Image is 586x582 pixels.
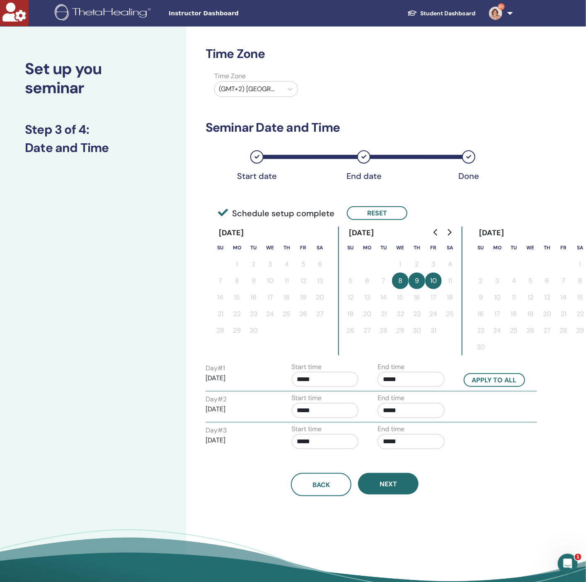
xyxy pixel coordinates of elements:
[472,339,489,355] button: 30
[555,306,572,322] button: 21
[506,273,522,289] button: 4
[169,9,293,18] span: Instructor Dashboard
[278,289,295,306] button: 18
[489,322,506,339] button: 24
[245,273,262,289] button: 9
[506,322,522,339] button: 25
[409,273,425,289] button: 9
[522,239,539,256] th: Wednesday
[425,306,442,322] button: 24
[375,289,392,306] button: 14
[506,306,522,322] button: 18
[359,273,375,289] button: 6
[555,239,572,256] th: Friday
[442,273,458,289] button: 11
[229,289,245,306] button: 15
[262,273,278,289] button: 10
[375,273,392,289] button: 7
[425,289,442,306] button: 17
[539,289,555,306] button: 13
[489,7,502,20] img: default.jpg
[472,273,489,289] button: 2
[472,289,489,306] button: 9
[212,273,229,289] button: 7
[229,239,245,256] th: Monday
[342,227,381,239] div: [DATE]
[295,289,312,306] button: 19
[409,289,425,306] button: 16
[262,306,278,322] button: 24
[295,256,312,273] button: 5
[472,306,489,322] button: 16
[489,239,506,256] th: Monday
[392,306,409,322] button: 22
[425,239,442,256] th: Friday
[442,306,458,322] button: 25
[359,306,375,322] button: 20
[292,393,322,403] label: Start time
[206,425,227,435] label: Day # 3
[392,273,409,289] button: 8
[409,306,425,322] button: 23
[25,122,162,137] h3: Step 3 of 4 :
[262,256,278,273] button: 3
[278,306,295,322] button: 25
[245,306,262,322] button: 23
[206,373,273,383] p: [DATE]
[498,3,505,10] span: 9+
[342,289,359,306] button: 12
[539,322,555,339] button: 27
[472,322,489,339] button: 23
[443,224,456,241] button: Go to next month
[342,239,359,256] th: Sunday
[278,239,295,256] th: Thursday
[409,322,425,339] button: 30
[555,289,572,306] button: 14
[392,289,409,306] button: 15
[442,256,458,273] button: 4
[464,373,525,387] button: Apply to all
[378,393,404,403] label: End time
[392,322,409,339] button: 29
[245,239,262,256] th: Tuesday
[342,306,359,322] button: 19
[506,289,522,306] button: 11
[278,256,295,273] button: 4
[489,306,506,322] button: 17
[442,239,458,256] th: Saturday
[236,171,278,181] div: Start date
[206,404,273,414] p: [DATE]
[312,289,328,306] button: 20
[278,273,295,289] button: 11
[209,71,303,81] label: Time Zone
[425,273,442,289] button: 10
[392,239,409,256] th: Wednesday
[375,239,392,256] th: Tuesday
[312,306,328,322] button: 27
[378,362,404,372] label: End time
[292,424,322,434] label: Start time
[472,239,489,256] th: Sunday
[575,554,581,560] span: 1
[229,322,245,339] button: 29
[522,289,539,306] button: 12
[409,256,425,273] button: 2
[489,289,506,306] button: 10
[407,10,417,17] img: graduation-cap-white.svg
[448,171,489,181] div: Done
[312,256,328,273] button: 6
[262,289,278,306] button: 17
[506,239,522,256] th: Tuesday
[206,394,227,404] label: Day # 2
[25,60,162,97] h2: Set up you seminar
[206,120,504,135] h3: Seminar Date and Time
[555,273,572,289] button: 7
[558,554,578,574] iframe: Intercom live chat
[358,473,419,495] button: Next
[212,289,229,306] button: 14
[442,289,458,306] button: 18
[312,273,328,289] button: 13
[206,363,225,373] label: Day # 1
[245,289,262,306] button: 16
[522,322,539,339] button: 26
